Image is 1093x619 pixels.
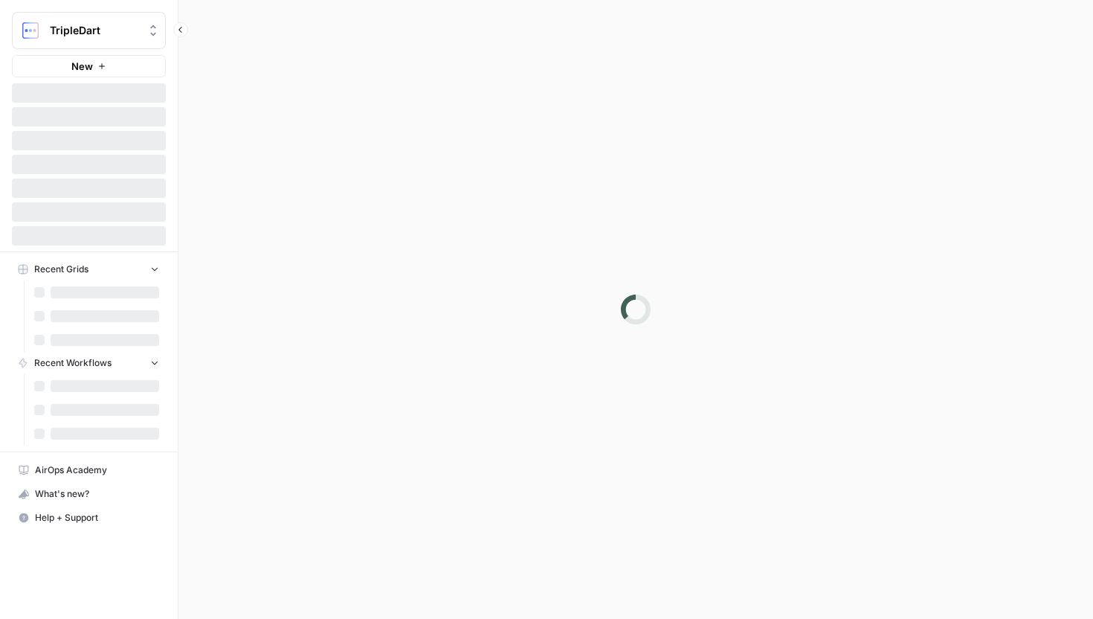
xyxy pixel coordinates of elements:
[71,59,93,74] span: New
[12,352,166,374] button: Recent Workflows
[34,356,112,370] span: Recent Workflows
[12,482,166,506] button: What's new?
[35,464,159,477] span: AirOps Academy
[34,263,88,276] span: Recent Grids
[12,55,166,77] button: New
[13,483,165,505] div: What's new?
[50,23,140,38] span: TripleDart
[12,506,166,530] button: Help + Support
[12,258,166,280] button: Recent Grids
[35,511,159,525] span: Help + Support
[17,17,44,44] img: TripleDart Logo
[12,458,166,482] a: AirOps Academy
[12,12,166,49] button: Workspace: TripleDart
